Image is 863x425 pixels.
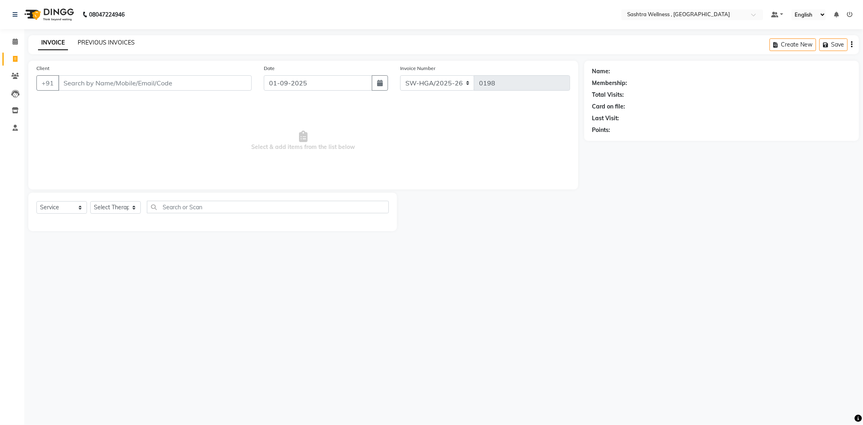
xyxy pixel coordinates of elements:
[592,114,619,123] div: Last Visit:
[36,75,59,91] button: +91
[592,79,628,87] div: Membership:
[770,38,816,51] button: Create New
[592,126,611,134] div: Points:
[592,91,624,99] div: Total Visits:
[78,39,135,46] a: PREVIOUS INVOICES
[400,65,435,72] label: Invoice Number
[147,201,389,213] input: Search or Scan
[592,67,611,76] div: Name:
[592,102,626,111] div: Card on file:
[89,3,125,26] b: 08047224946
[819,38,848,51] button: Save
[58,75,252,91] input: Search by Name/Mobile/Email/Code
[36,65,49,72] label: Client
[21,3,76,26] img: logo
[264,65,275,72] label: Date
[38,36,68,50] a: INVOICE
[36,100,570,181] span: Select & add items from the list below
